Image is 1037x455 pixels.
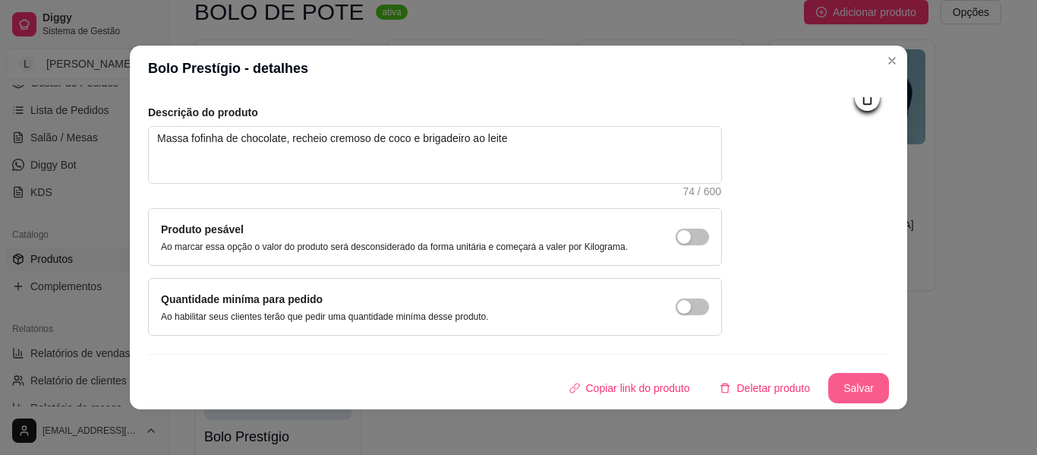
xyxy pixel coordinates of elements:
label: Produto pesável [161,223,244,235]
textarea: Massa fofinha de chocolate, recheio cremoso de coco e brigadeiro ao leite [149,127,721,183]
p: Ao marcar essa opção o valor do produto será desconsiderado da forma unitária e começará a valer ... [161,241,628,253]
header: Bolo Prestígio - detalhes [130,46,907,91]
button: Salvar [828,373,889,403]
article: Descrição do produto [148,105,722,120]
button: Copiar link do produto [557,373,702,403]
p: Ao habilitar seus clientes terão que pedir uma quantidade miníma desse produto. [161,311,489,323]
span: delete [720,383,730,393]
button: deleteDeletar produto [708,373,822,403]
label: Quantidade miníma para pedido [161,293,323,305]
button: Close [880,49,904,73]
